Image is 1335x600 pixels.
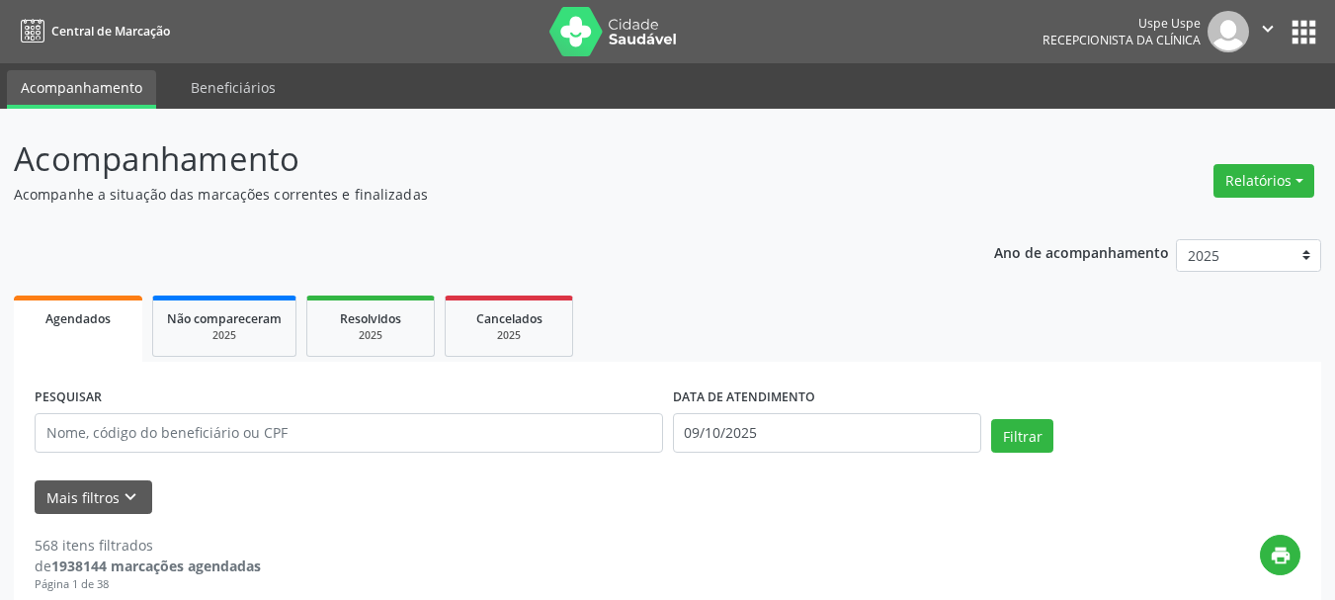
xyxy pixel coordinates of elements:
p: Acompanhamento [14,134,929,184]
a: Acompanhamento [7,70,156,109]
span: Resolvidos [340,310,401,327]
div: 2025 [321,328,420,343]
span: Central de Marcação [51,23,170,40]
div: 568 itens filtrados [35,535,261,556]
button: Mais filtroskeyboard_arrow_down [35,480,152,515]
p: Ano de acompanhamento [994,239,1169,264]
a: Central de Marcação [14,15,170,47]
button: Filtrar [991,419,1053,453]
label: PESQUISAR [35,383,102,413]
div: de [35,556,261,576]
strong: 1938144 marcações agendadas [51,557,261,575]
label: DATA DE ATENDIMENTO [673,383,815,413]
img: img [1208,11,1249,52]
button: Relatórios [1213,164,1314,198]
p: Acompanhe a situação das marcações correntes e finalizadas [14,184,929,205]
a: Beneficiários [177,70,290,105]
i:  [1257,18,1279,40]
input: Nome, código do beneficiário ou CPF [35,413,663,453]
input: Selecione um intervalo [673,413,982,453]
span: Cancelados [476,310,542,327]
div: 2025 [459,328,558,343]
span: Não compareceram [167,310,282,327]
span: Agendados [45,310,111,327]
span: Recepcionista da clínica [1043,32,1201,48]
div: Uspe Uspe [1043,15,1201,32]
i: keyboard_arrow_down [120,486,141,508]
div: Página 1 de 38 [35,576,261,593]
div: 2025 [167,328,282,343]
button:  [1249,11,1287,52]
button: print [1260,535,1300,575]
i: print [1270,545,1292,566]
button: apps [1287,15,1321,49]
